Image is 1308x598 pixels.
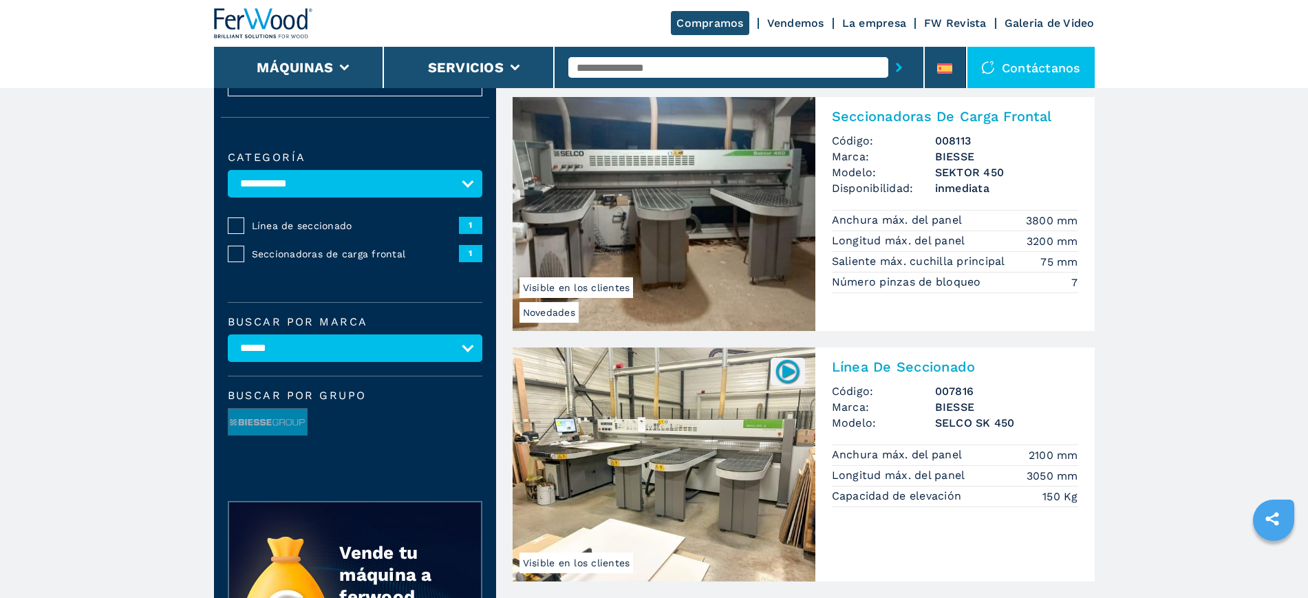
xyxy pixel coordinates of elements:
img: 007816 [774,358,801,385]
p: Número pinzas de bloqueo [832,275,985,290]
em: 3800 mm [1026,213,1078,228]
h3: SELCO SK 450 [935,415,1078,431]
img: image [228,409,307,436]
span: Buscar por grupo [228,390,482,401]
span: inmediata [935,180,1078,196]
a: Vendemos [767,17,824,30]
h3: BIESSE [935,149,1078,164]
span: Modelo: [832,415,935,431]
button: Máquinas [257,59,333,76]
div: Contáctanos [967,47,1095,88]
label: categoría [228,152,482,163]
span: Línea de seccionado [252,219,459,233]
p: Longitud máx. del panel [832,233,969,248]
span: Seccionadoras de carga frontal [252,247,459,261]
p: Capacidad de elevación [832,489,965,504]
h2: Línea De Seccionado [832,359,1078,375]
label: Buscar por marca [228,317,482,328]
p: Saliente máx. cuchilla principal [832,254,1009,269]
h3: 007816 [935,383,1078,399]
span: Modelo: [832,164,935,180]
a: sharethis [1255,502,1289,536]
em: 150 Kg [1042,489,1078,504]
a: Seccionadoras De Carga Frontal BIESSE SEKTOR 450NovedadesVisible en los clientesSeccionadoras De ... [513,97,1095,331]
em: 75 mm [1040,254,1078,270]
span: Marca: [832,149,935,164]
h3: 008113 [935,133,1078,149]
em: 3200 mm [1027,233,1078,249]
img: Contáctanos [981,61,995,74]
span: Visible en los clientes [519,277,634,298]
h2: Seccionadoras De Carga Frontal [832,108,1078,125]
button: Servicios [428,59,504,76]
a: Galeria de Video [1005,17,1095,30]
p: Anchura máx. del panel [832,447,966,462]
button: submit-button [888,52,910,83]
span: 1 [459,245,482,261]
span: Novedades [519,302,579,323]
span: Marca: [832,399,935,415]
img: Línea De Seccionado BIESSE SELCO SK 450 [513,348,815,581]
img: Ferwood [214,8,313,39]
a: Compramos [671,11,749,35]
h3: BIESSE [935,399,1078,415]
p: Longitud máx. del panel [832,468,969,483]
em: 2100 mm [1029,447,1078,463]
a: Línea De Seccionado BIESSE SELCO SK 450Visible en los clientes007816Línea De SeccionadoCódigo:007... [513,348,1095,581]
span: Disponibilidad: [832,180,935,196]
h3: SEKTOR 450 [935,164,1078,180]
iframe: Chat [1250,536,1298,588]
span: Código: [832,383,935,399]
img: Seccionadoras De Carga Frontal BIESSE SEKTOR 450 [513,97,815,331]
em: 7 [1071,275,1078,290]
p: Anchura máx. del panel [832,213,966,228]
a: La empresa [842,17,907,30]
a: FW Revista [924,17,987,30]
span: Visible en los clientes [519,553,634,573]
em: 3050 mm [1027,468,1078,484]
span: Código: [832,133,935,149]
span: 1 [459,217,482,233]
